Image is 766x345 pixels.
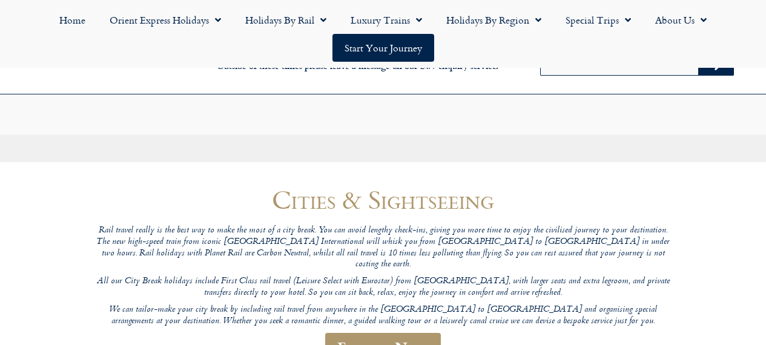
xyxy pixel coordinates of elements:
p: Rail travel really is the best way to make the most of a city break. You can avoid lengthy check-... [93,225,674,271]
nav: Menu [6,6,760,62]
a: Holidays by Region [434,6,553,34]
h6: [DATE] to [DATE] 9am – 5pm Outside of these times please leave a message on our 24/7 enquiry serv... [207,49,507,71]
a: Orient Express Holidays [97,6,233,34]
a: Luxury Trains [338,6,434,34]
p: All our City Break holidays include First Class rail travel (Leisure Select with Eurostar) from [... [93,276,674,298]
a: Holidays by Rail [233,6,338,34]
h1: Cities & Sightseeing [93,185,674,214]
a: Special Trips [553,6,643,34]
a: About Us [643,6,719,34]
p: We can tailor-make your city break by including rail travel from anywhere in the [GEOGRAPHIC_DATA... [93,304,674,327]
a: Home [47,6,97,34]
a: Start your Journey [332,34,434,62]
